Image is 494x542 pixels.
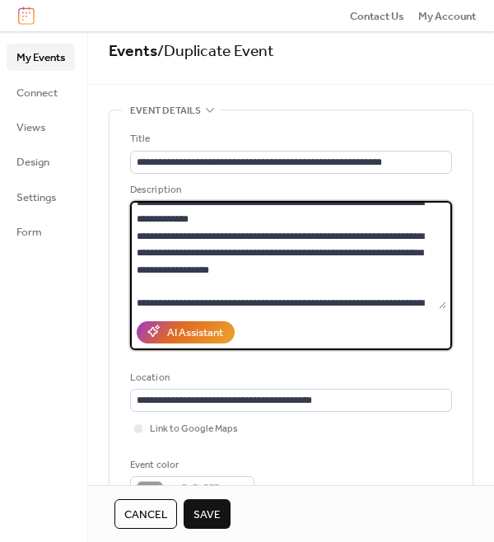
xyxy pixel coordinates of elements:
[137,321,235,343] button: AI Assistant
[16,85,58,101] span: Connect
[7,44,75,70] a: My Events
[16,119,45,136] span: Views
[130,131,449,147] div: Title
[18,7,35,25] img: logo
[130,182,449,199] div: Description
[16,224,42,241] span: Form
[7,184,75,210] a: Settings
[418,7,476,24] a: My Account
[170,480,228,497] span: #9B9B9BFF
[157,36,274,67] span: / Duplicate Event
[16,154,49,171] span: Design
[16,49,65,66] span: My Events
[193,507,221,523] span: Save
[16,189,56,206] span: Settings
[350,8,404,25] span: Contact Us
[350,7,404,24] a: Contact Us
[114,499,177,529] button: Cancel
[124,507,167,523] span: Cancel
[7,114,75,140] a: Views
[130,103,201,119] span: Event details
[109,36,157,67] a: Events
[130,457,251,474] div: Event color
[7,148,75,175] a: Design
[167,325,223,341] div: AI Assistant
[418,8,476,25] span: My Account
[7,79,75,105] a: Connect
[130,370,449,386] div: Location
[7,218,75,245] a: Form
[150,421,238,437] span: Link to Google Maps
[184,499,231,529] button: Save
